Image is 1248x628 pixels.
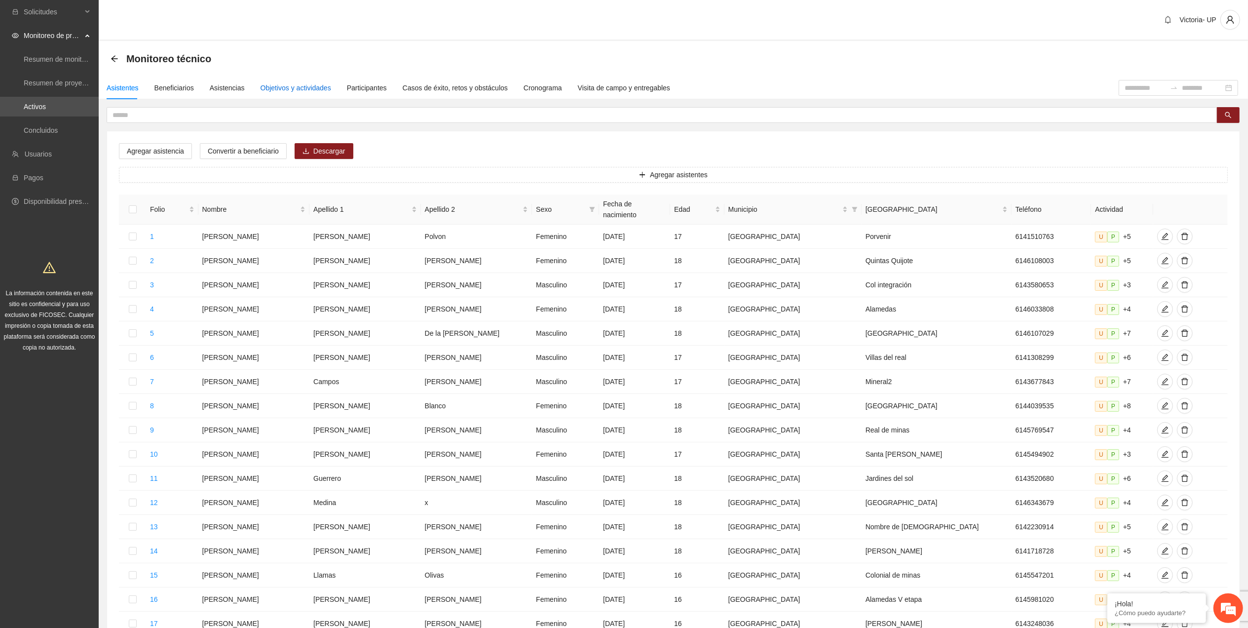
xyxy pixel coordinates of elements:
span: [GEOGRAPHIC_DATA] [866,204,1000,215]
span: U [1095,425,1107,436]
td: [PERSON_NAME] [421,249,532,273]
span: warning [43,261,56,274]
a: 5 [150,329,154,337]
span: P [1107,498,1119,509]
span: Apellido 1 [313,204,410,215]
span: U [1095,449,1107,460]
button: plusAgregar asistentes [119,167,1228,183]
span: filter [589,206,595,212]
span: plus [639,171,646,179]
span: edit [1158,523,1172,531]
span: P [1107,232,1119,242]
td: x [421,491,532,515]
span: Folio [150,204,187,215]
span: delete [1177,329,1192,337]
th: Teléfono [1012,195,1091,225]
div: Objetivos y actividades [261,82,331,93]
span: bell [1161,16,1175,24]
td: 18 [670,467,724,491]
span: eye [12,32,19,39]
button: edit [1157,519,1173,535]
button: edit [1157,567,1173,583]
td: 6143580653 [1012,273,1091,297]
a: Activos [24,103,46,111]
div: Cronograma [524,82,562,93]
button: edit [1157,422,1173,438]
td: 6145769547 [1012,418,1091,442]
span: download [303,148,309,156]
td: Masculino [532,418,599,442]
td: [GEOGRAPHIC_DATA] [724,491,862,515]
button: user [1220,10,1240,30]
div: Chatee con nosotros ahora [51,50,166,63]
td: [PERSON_NAME] [309,394,421,418]
button: edit [1157,325,1173,341]
td: [PERSON_NAME] [309,418,421,442]
button: edit [1157,253,1173,269]
span: Agregar asistencia [127,146,184,157]
span: U [1095,498,1107,509]
td: [GEOGRAPHIC_DATA] [724,370,862,394]
td: 6143677843 [1012,370,1091,394]
div: Visita de campo y entregables [578,82,670,93]
td: [PERSON_NAME] [198,418,310,442]
td: 6141308299 [1012,346,1091,370]
td: [DATE] [599,273,670,297]
span: swap-right [1170,84,1178,92]
a: 8 [150,402,154,410]
span: P [1107,280,1119,291]
a: 2 [150,257,154,265]
span: delete [1177,547,1192,555]
td: [DATE] [599,249,670,273]
td: [PERSON_NAME] [198,515,310,539]
a: 7 [150,378,154,386]
span: edit [1158,547,1172,555]
th: Nombre [198,195,310,225]
td: Col integración [862,273,1012,297]
span: P [1107,304,1119,315]
span: edit [1158,378,1172,386]
span: P [1107,425,1119,436]
span: delete [1177,257,1192,265]
th: Fecha de nacimiento [599,195,670,225]
span: edit [1158,305,1172,313]
span: edit [1158,402,1172,410]
td: [PERSON_NAME] [421,515,532,539]
span: P [1107,353,1119,363]
td: [PERSON_NAME] [421,442,532,467]
td: Porvenir [862,225,1012,249]
td: Masculino [532,370,599,394]
button: edit [1157,471,1173,486]
td: [PERSON_NAME] [309,225,421,249]
button: edit [1157,374,1173,390]
td: Alamedas [862,297,1012,321]
a: Usuarios [25,150,52,158]
a: 13 [150,523,158,531]
td: Femenino [532,442,599,467]
td: Masculino [532,321,599,346]
span: P [1107,473,1119,484]
button: delete [1177,495,1193,510]
td: [PERSON_NAME] [309,515,421,539]
span: U [1095,328,1107,339]
button: edit [1157,398,1173,414]
td: 6146107029 [1012,321,1091,346]
td: 18 [670,418,724,442]
td: Femenino [532,394,599,418]
span: P [1107,328,1119,339]
td: De la [PERSON_NAME] [421,321,532,346]
td: [PERSON_NAME] [309,249,421,273]
button: edit [1157,543,1173,559]
span: filter [587,202,597,217]
td: [GEOGRAPHIC_DATA] [724,225,862,249]
td: Blanco [421,394,532,418]
span: Estamos en línea. [57,132,136,232]
a: 10 [150,450,158,458]
td: Masculino [532,491,599,515]
span: filter [850,202,860,217]
td: [PERSON_NAME] [421,418,532,442]
span: edit [1158,353,1172,361]
td: [GEOGRAPHIC_DATA] [724,273,862,297]
td: +3 [1091,442,1153,467]
td: 6143520680 [1012,467,1091,491]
